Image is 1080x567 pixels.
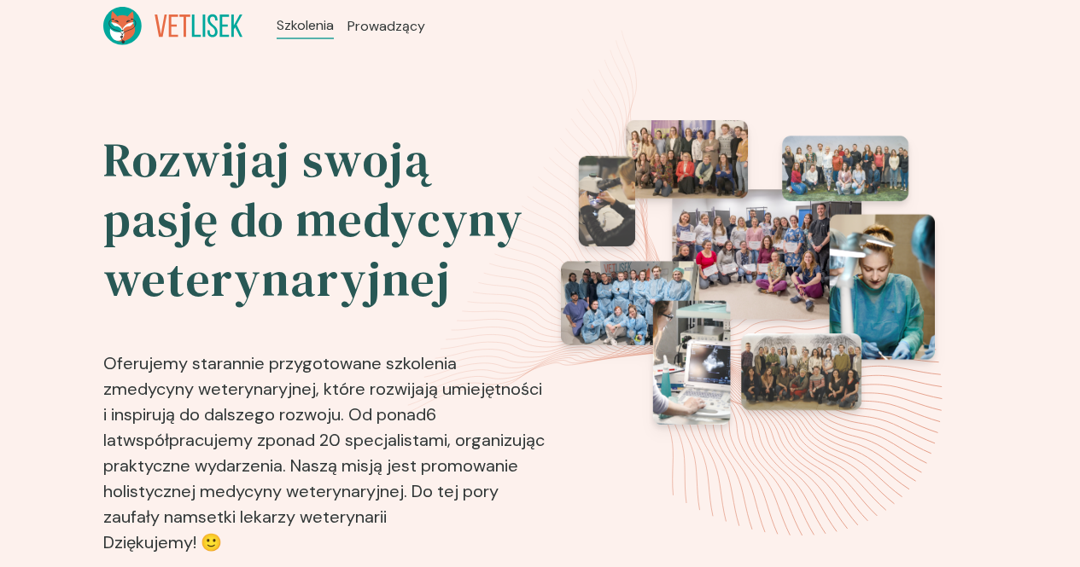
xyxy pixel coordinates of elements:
[112,378,316,400] b: medycyny weterynaryjnej
[198,506,387,528] b: setki lekarzy weterynarii
[103,130,549,310] h2: Rozwijaj swoją pasję do medycyny weterynaryjnej
[347,16,425,37] a: Prowadzący
[561,120,935,425] img: eventsPhotosRoll2.png
[277,15,334,36] a: Szkolenia
[266,429,447,451] b: ponad 20 specjalistami
[103,323,549,562] p: Oferujemy starannie przygotowane szkolenia z , które rozwijają umiejętności i inspirują do dalsze...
